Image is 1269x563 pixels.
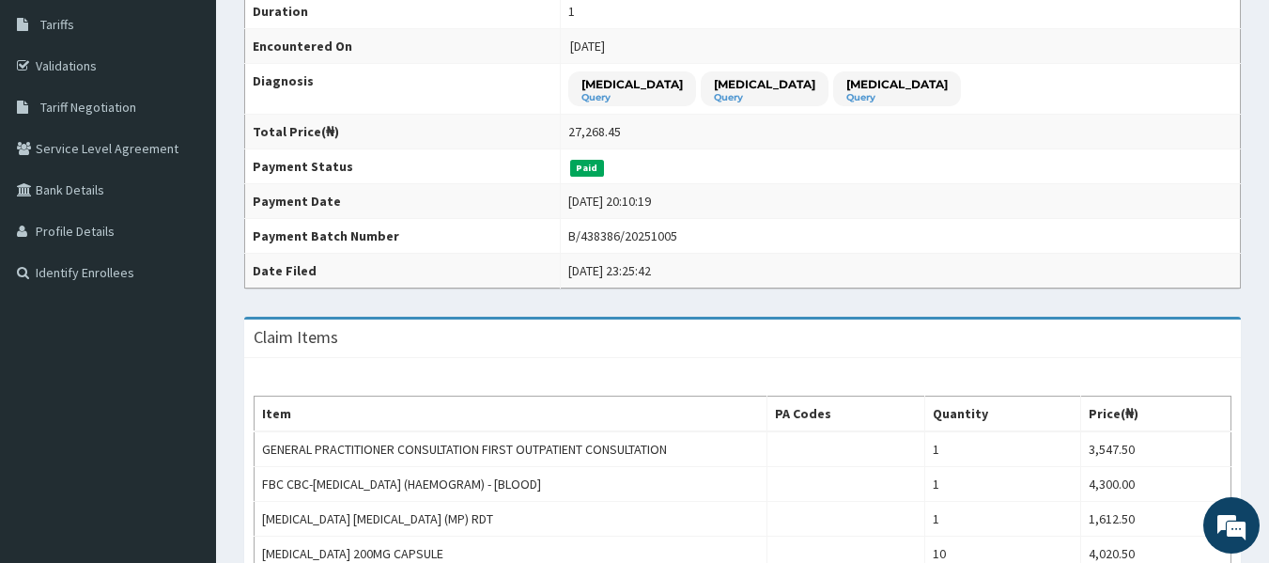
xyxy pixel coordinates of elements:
td: FBC CBC-[MEDICAL_DATA] (HAEMOGRAM) - [BLOOD] [255,467,767,502]
p: [MEDICAL_DATA] [714,76,815,92]
td: 1 [925,502,1081,537]
th: Price(₦) [1081,397,1231,432]
th: Payment Date [245,184,561,219]
td: 1,612.50 [1081,502,1231,537]
th: Item [255,397,767,432]
td: 4,300.00 [1081,467,1231,502]
th: Encountered On [245,29,561,64]
td: GENERAL PRACTITIONER CONSULTATION FIRST OUTPATIENT CONSULTATION [255,431,767,467]
span: [DATE] [570,38,605,55]
div: 27,268.45 [568,122,621,141]
span: Paid [570,160,604,177]
div: B/438386/20251005 [568,227,677,245]
td: 3,547.50 [1081,431,1231,467]
span: Tariff Negotiation [40,99,136,116]
small: Query [714,93,815,102]
p: [MEDICAL_DATA] [581,76,683,92]
th: Total Price(₦) [245,115,561,149]
th: Payment Batch Number [245,219,561,254]
small: Query [581,93,683,102]
p: [MEDICAL_DATA] [846,76,948,92]
th: Quantity [925,397,1081,432]
td: [MEDICAL_DATA] [MEDICAL_DATA] (MP) RDT [255,502,767,537]
div: [DATE] 20:10:19 [568,192,651,211]
span: Tariffs [40,16,74,33]
th: Date Filed [245,254,561,289]
h3: Claim Items [254,329,338,346]
th: Diagnosis [245,64,561,115]
small: Query [846,93,948,102]
th: Payment Status [245,149,561,184]
th: PA Codes [767,397,925,432]
td: 1 [925,431,1081,467]
td: 1 [925,467,1081,502]
div: 1 [568,2,575,21]
div: [DATE] 23:25:42 [568,261,651,280]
